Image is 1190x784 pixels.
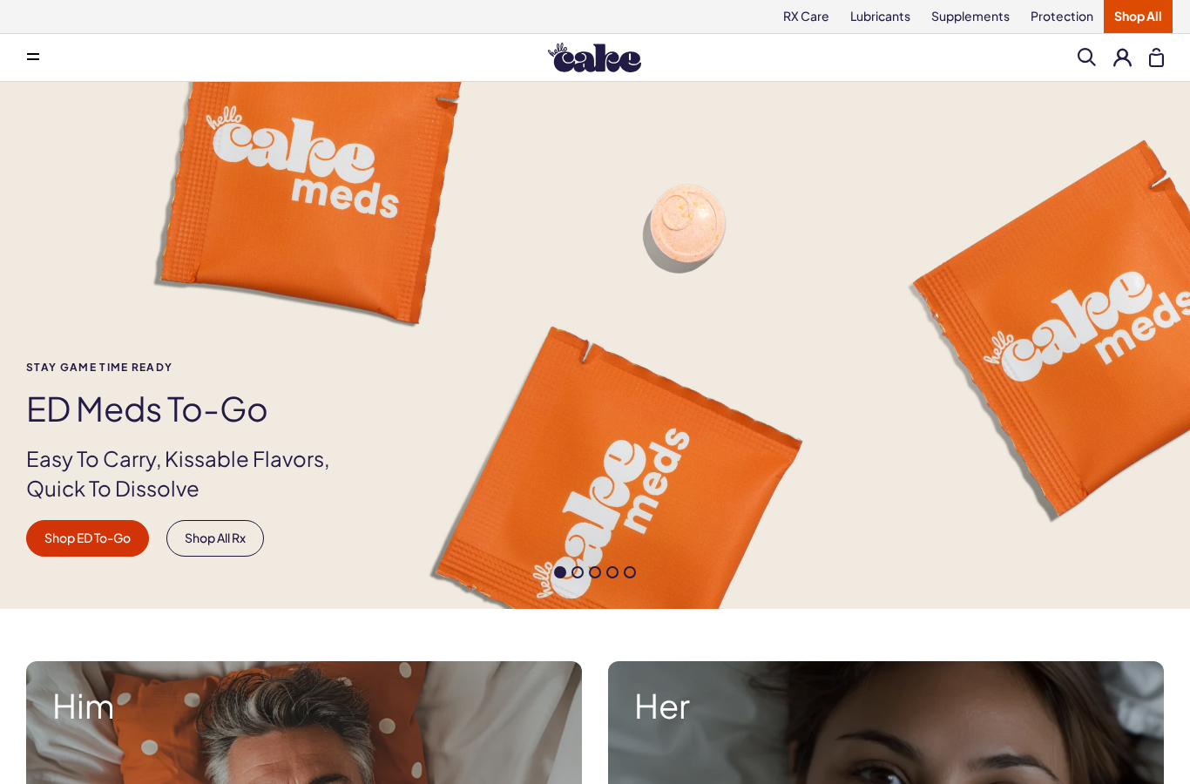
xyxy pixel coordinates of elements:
[52,687,556,724] strong: Him
[26,390,359,427] h1: ED Meds to-go
[26,520,149,557] a: Shop ED To-Go
[26,362,359,373] span: Stay Game time ready
[634,687,1138,724] strong: Her
[166,520,264,557] a: Shop All Rx
[26,444,359,503] p: Easy To Carry, Kissable Flavors, Quick To Dissolve
[548,43,641,72] img: Hello Cake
